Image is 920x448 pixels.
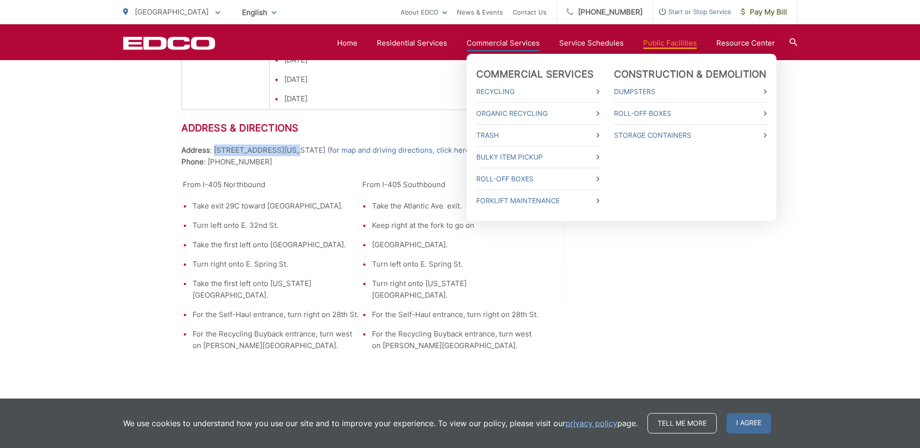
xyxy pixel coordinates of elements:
a: Home [337,37,357,49]
li: For the Recycling Buyback entrance, turn west on [PERSON_NAME][GEOGRAPHIC_DATA]. [372,328,539,352]
span: [GEOGRAPHIC_DATA] [135,7,209,16]
a: Recycling [476,86,599,97]
li: For the Self-Haul entrance, turn right on 28th St. [193,309,359,320]
li: Turn left onto E. Spring St. [372,258,539,270]
li: [GEOGRAPHIC_DATA]. [372,239,539,251]
li: Turn right onto [US_STATE][GEOGRAPHIC_DATA]. [372,278,539,301]
a: Organic Recycling [476,108,599,119]
li: Take the Atlantic Ave. exit. [372,200,539,212]
a: Bulky Item Pickup [476,151,599,163]
a: Storage Containers [614,129,767,141]
a: Forklift Maintenance [476,195,599,207]
li: Take the first left onto [US_STATE][GEOGRAPHIC_DATA]. [193,278,359,301]
li: Turn left onto E. 32nd St. [193,220,359,231]
a: Construction & Demolition [614,68,767,80]
li: [DATE] [284,74,535,85]
span: English [235,4,284,21]
a: Dumpsters [614,86,767,97]
a: Residential Services [377,37,447,49]
li: [DATE] [284,93,535,105]
a: News & Events [457,6,503,18]
a: Public Facilities [643,37,697,49]
a: for map and driving directions, click here [330,144,470,156]
a: Commercial Services [476,68,594,80]
strong: Phone [181,157,204,166]
li: Take the first left onto [GEOGRAPHIC_DATA]. [193,239,359,251]
a: Service Schedules [559,37,624,49]
a: Roll-Off Boxes [476,173,599,185]
a: Contact Us [513,6,547,18]
li: For the Recycling Buyback entrance, turn west on [PERSON_NAME][GEOGRAPHIC_DATA]. [193,328,359,352]
li: [DATE] [284,54,535,66]
strong: Address [181,145,210,155]
a: Roll-Off Boxes [614,108,767,119]
p: We use cookies to understand how you use our site and to improve your experience. To view our pol... [123,417,638,429]
p: : [STREET_ADDRESS][US_STATE] ( ) : [PHONE_NUMBER] [181,144,540,168]
li: For the Self-Haul entrance, turn right on 28th St. [372,309,539,320]
a: Resource Center [716,37,775,49]
a: Trash [476,129,599,141]
a: Commercial Services [467,37,540,49]
a: privacy policy [565,417,617,429]
a: Tell me more [647,413,717,433]
h2: Address & Directions [181,122,540,134]
a: EDCD logo. Return to the homepage. [123,36,215,50]
li: Take exit 29C toward [GEOGRAPHIC_DATA]. [193,200,359,212]
li: Turn right onto E. Spring St. [193,258,359,270]
span: Pay My Bill [741,6,787,18]
td: From I-405 Southbound [361,177,540,353]
li: Keep right at the fork to go on [372,220,539,231]
span: I agree [726,413,771,433]
td: From I-405 Northbound [181,177,361,353]
a: About EDCO [401,6,447,18]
